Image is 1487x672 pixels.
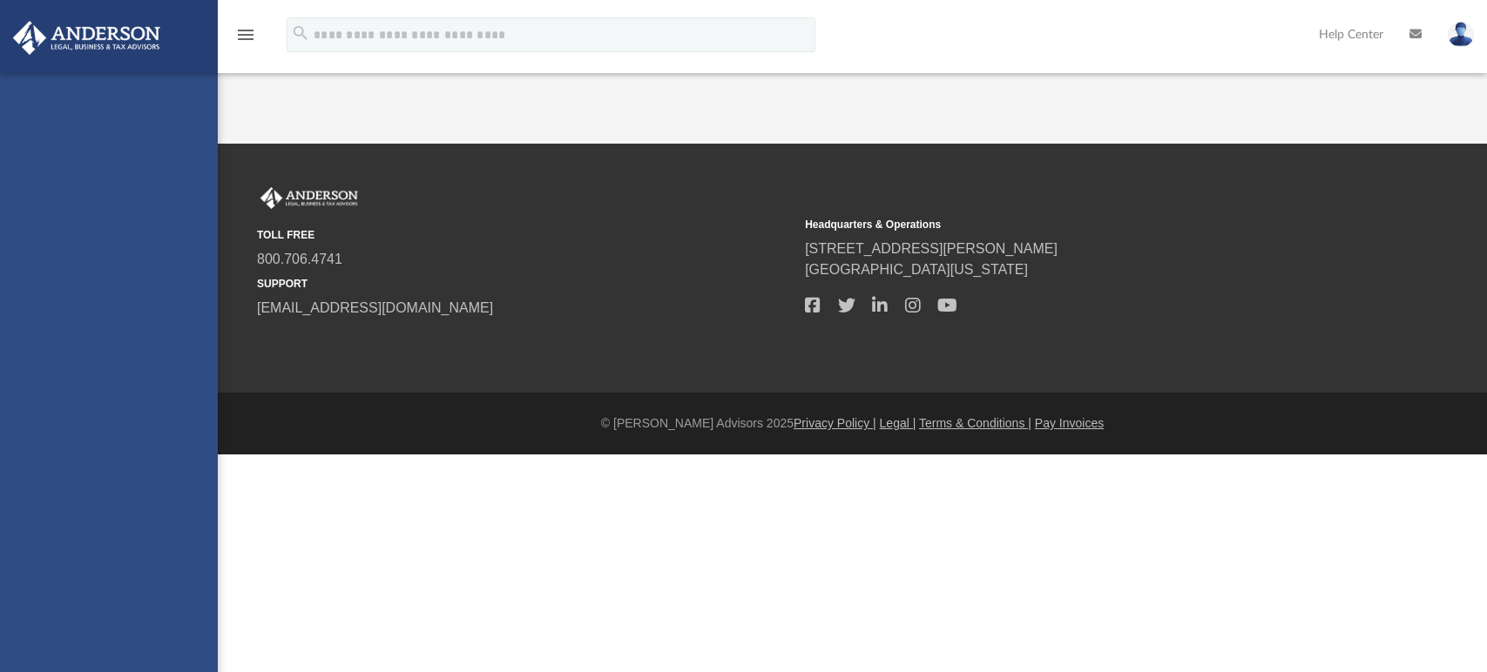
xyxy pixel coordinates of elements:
small: TOLL FREE [257,227,793,243]
a: Pay Invoices [1035,416,1104,430]
img: Anderson Advisors Platinum Portal [257,187,362,210]
a: Privacy Policy | [794,416,876,430]
a: [STREET_ADDRESS][PERSON_NAME] [805,241,1058,256]
a: Terms & Conditions | [919,416,1031,430]
a: Legal | [880,416,916,430]
div: © [PERSON_NAME] Advisors 2025 [218,414,1487,433]
i: search [291,24,310,43]
i: menu [235,24,256,45]
a: menu [235,33,256,45]
img: User Pic [1448,22,1474,47]
img: Anderson Advisors Platinum Portal [8,21,166,55]
a: 800.706.4741 [257,252,342,266]
small: SUPPORT [257,276,793,292]
a: [EMAIL_ADDRESS][DOMAIN_NAME] [257,300,493,315]
small: Headquarters & Operations [805,217,1341,232]
a: [GEOGRAPHIC_DATA][US_STATE] [805,262,1028,277]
